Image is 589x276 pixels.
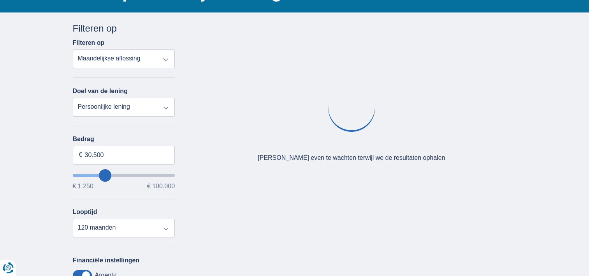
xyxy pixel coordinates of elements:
label: Financiële instellingen [73,257,140,264]
label: Looptijd [73,209,97,216]
div: Filteren op [73,22,175,35]
div: [PERSON_NAME] even te wachten terwijl we de resultaten ophalen [258,154,445,163]
input: wantToBorrow [73,174,175,177]
label: Bedrag [73,136,175,143]
label: Filteren op [73,39,105,46]
span: € [79,150,83,159]
span: € 100.000 [147,183,175,189]
label: Doel van de lening [73,88,128,95]
span: € 1.250 [73,183,93,189]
